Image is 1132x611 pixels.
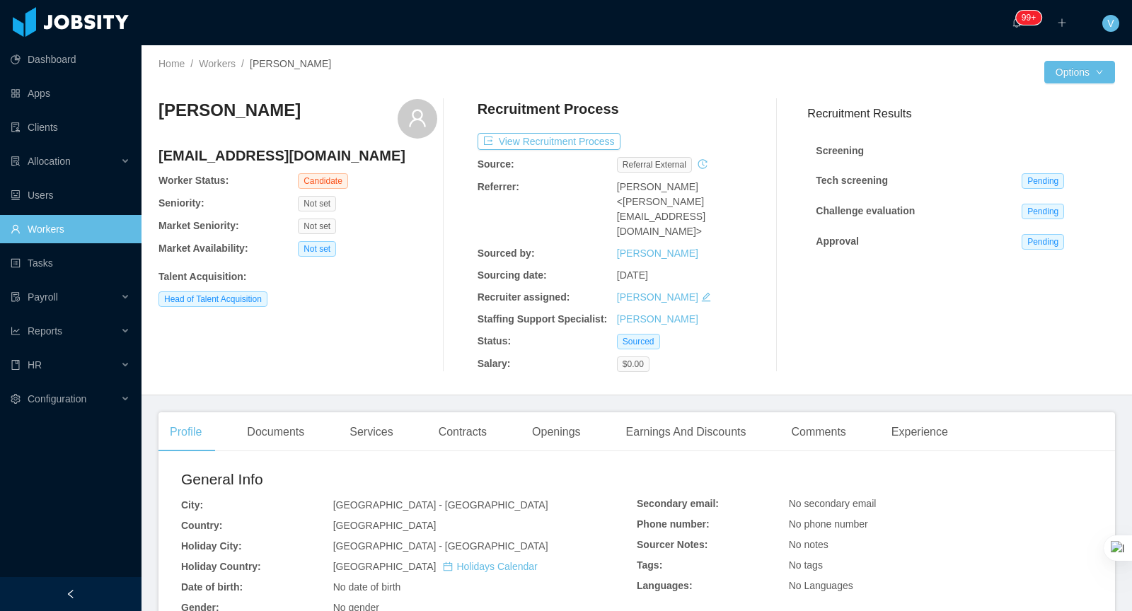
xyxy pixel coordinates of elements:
a: [PERSON_NAME] [617,291,698,303]
a: [PERSON_NAME] [617,313,698,325]
span: No date of birth [333,581,401,593]
div: Comments [780,412,857,452]
div: Openings [521,412,592,452]
b: Status: [478,335,511,347]
h4: [EMAIL_ADDRESS][DOMAIN_NAME] [158,146,437,165]
b: Talent Acquisition : [158,271,246,282]
div: Services [338,412,404,452]
b: Phone number: [637,518,710,530]
i: icon: calendar [443,561,453,571]
span: [GEOGRAPHIC_DATA] - [GEOGRAPHIC_DATA] [333,540,548,552]
b: Tags: [637,559,662,571]
b: City: [181,499,203,511]
h3: Recruitment Results [807,105,1115,122]
strong: Tech screening [816,175,888,186]
i: icon: bell [1012,18,1022,28]
b: Market Availability: [158,243,248,254]
span: Not set [298,219,336,234]
span: HR [28,359,42,371]
i: icon: plus [1057,18,1067,28]
span: No notes [789,539,828,550]
span: No Languages [789,580,853,591]
div: Documents [236,412,316,452]
span: Payroll [28,291,58,303]
i: icon: history [698,159,707,169]
b: Languages: [637,580,693,591]
b: Holiday Country: [181,561,261,572]
b: Sourced by: [478,248,535,259]
b: Staffing Support Specialist: [478,313,608,325]
b: Market Seniority: [158,220,239,231]
i: icon: line-chart [11,326,21,336]
b: Referrer: [478,181,519,192]
b: Worker Status: [158,175,229,186]
span: Configuration [28,393,86,405]
span: [DATE] [617,269,648,281]
i: icon: solution [11,156,21,166]
b: Secondary email: [637,498,719,509]
span: Allocation [28,156,71,167]
i: icon: setting [11,394,21,404]
b: Date of birth: [181,581,243,593]
a: Home [158,58,185,69]
strong: Approval [816,235,859,247]
div: Earnings And Discounts [615,412,758,452]
b: Recruiter assigned: [478,291,570,303]
i: icon: user [408,108,427,128]
i: icon: book [11,360,21,370]
b: Salary: [478,358,511,369]
a: icon: userWorkers [11,215,130,243]
a: icon: profileTasks [11,249,130,277]
sup: 904 [1016,11,1041,25]
button: Optionsicon: down [1044,61,1115,83]
span: Candidate [298,173,348,189]
span: V [1107,15,1114,32]
strong: Screening [816,145,864,156]
h2: General Info [181,468,637,491]
span: <[PERSON_NAME][EMAIL_ADDRESS][DOMAIN_NAME]> [617,196,705,237]
h4: Recruitment Process [478,99,619,119]
span: Not set [298,241,336,257]
h3: [PERSON_NAME] [158,99,301,122]
a: [PERSON_NAME] [617,248,698,259]
span: [PERSON_NAME] [617,181,698,192]
a: icon: calendarHolidays Calendar [443,561,537,572]
a: Workers [199,58,236,69]
span: [GEOGRAPHIC_DATA] [333,520,437,531]
span: [PERSON_NAME] [250,58,331,69]
b: Seniority: [158,197,204,209]
span: [GEOGRAPHIC_DATA] [333,561,538,572]
b: Sourcer Notes: [637,539,707,550]
div: No tags [789,558,1092,573]
b: Source: [478,158,514,170]
span: / [241,58,244,69]
span: No phone number [789,518,868,530]
b: Sourcing date: [478,269,547,281]
a: icon: robotUsers [11,181,130,209]
i: icon: file-protect [11,292,21,302]
button: icon: exportView Recruitment Process [478,133,620,150]
span: No secondary email [789,498,877,509]
b: Country: [181,520,222,531]
span: Sourced [617,334,660,349]
div: Contracts [427,412,498,452]
span: [GEOGRAPHIC_DATA] - [GEOGRAPHIC_DATA] [333,499,548,511]
strong: Challenge evaluation [816,205,915,216]
span: Head of Talent Acquisition [158,291,267,307]
span: Referral external [617,157,692,173]
span: Reports [28,325,62,337]
div: Experience [880,412,959,452]
span: $0.00 [617,356,649,372]
i: icon: edit [701,292,711,302]
span: Pending [1022,173,1064,189]
span: Pending [1022,234,1064,250]
a: icon: auditClients [11,113,130,141]
span: Not set [298,196,336,211]
a: icon: appstoreApps [11,79,130,107]
span: / [190,58,193,69]
a: icon: exportView Recruitment Process [478,136,620,147]
div: Profile [158,412,213,452]
b: Holiday City: [181,540,242,552]
a: icon: pie-chartDashboard [11,45,130,74]
span: Pending [1022,204,1064,219]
